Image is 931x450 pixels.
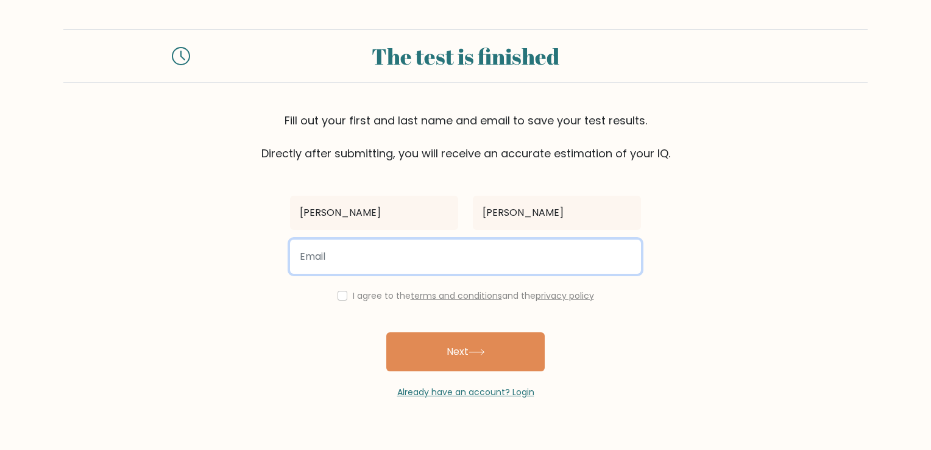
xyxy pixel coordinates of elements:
[397,386,534,398] a: Already have an account? Login
[536,290,594,302] a: privacy policy
[290,240,641,274] input: Email
[473,196,641,230] input: Last name
[290,196,458,230] input: First name
[353,290,594,302] label: I agree to the and the
[63,112,868,162] div: Fill out your first and last name and email to save your test results. Directly after submitting,...
[205,40,726,73] div: The test is finished
[411,290,502,302] a: terms and conditions
[386,332,545,371] button: Next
